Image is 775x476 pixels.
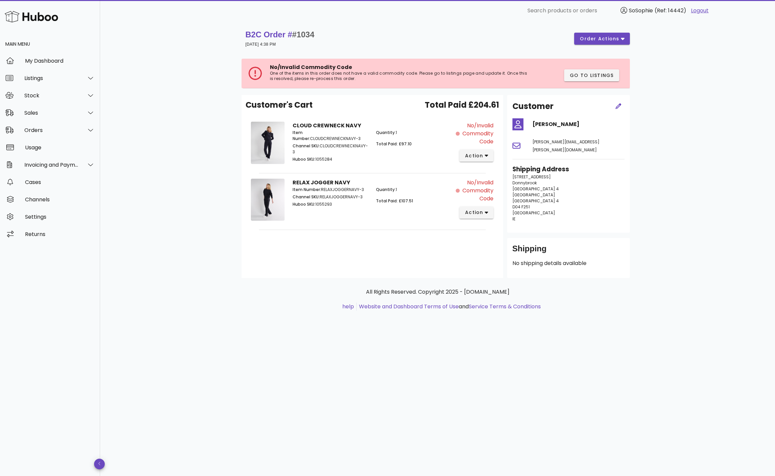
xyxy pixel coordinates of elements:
p: 1 [376,187,452,193]
strong: RELAX JOGGER NAVY [293,179,350,186]
span: #1034 [292,30,315,39]
span: No/Invalid Commodity Code [461,179,493,203]
p: RELAXJOGGERNAVY-3 [293,194,368,200]
p: RELAXJOGGERNAVY-3 [293,187,368,193]
a: Logout [691,7,709,15]
span: action [465,209,483,216]
div: Orders [24,127,79,133]
a: Service Terms & Conditions [469,303,541,310]
button: order actions [574,33,630,45]
span: (Ref: 14442) [655,7,686,14]
span: Quantity: [376,187,396,192]
span: Item Number: [293,130,310,141]
p: 1055293 [293,201,368,207]
button: Go to Listings [564,69,619,81]
div: My Dashboard [25,58,95,64]
div: Returns [25,231,95,237]
h2: Customer [512,100,553,112]
p: 1 [376,130,452,136]
img: Product Image [251,122,285,164]
p: No shipping details available [512,259,625,267]
span: [GEOGRAPHIC_DATA] 4 [512,198,559,204]
span: [GEOGRAPHIC_DATA] [512,210,555,216]
img: Product Image [251,179,285,221]
strong: CLOUD CREWNECK NAVY [293,122,361,129]
span: Total Paid: £97.10 [376,141,412,147]
span: Quantity: [376,130,396,135]
h4: [PERSON_NAME] [532,120,625,128]
button: action [459,150,494,162]
div: Cases [25,179,95,185]
span: Customer's Cart [246,99,313,111]
div: Listings [24,75,79,81]
div: Sales [24,110,79,116]
span: [PERSON_NAME][EMAIL_ADDRESS][PERSON_NAME][DOMAIN_NAME] [532,139,600,153]
span: Go to Listings [569,72,614,79]
div: Shipping [512,243,625,259]
p: CLOUDCREWNECKNAVY-3 [293,143,368,155]
img: Huboo Logo [5,9,58,24]
span: Huboo SKU: [293,201,315,207]
span: order actions [579,35,620,42]
span: [GEOGRAPHIC_DATA] [512,192,555,198]
p: 1055284 [293,156,368,162]
span: [GEOGRAPHIC_DATA] 4 [512,186,559,192]
span: [STREET_ADDRESS] [512,174,551,180]
span: Channel SKU: [293,194,320,200]
p: One of the items in this order does not have a valid commodity code. Please go to listings page a... [270,71,531,81]
span: Channel SKU: [293,143,320,149]
p: All Rights Reserved. Copyright 2025 - [DOMAIN_NAME] [247,288,629,296]
p: CLOUDCREWNECKNAVY-3 [293,130,368,142]
div: Channels [25,196,95,203]
a: Website and Dashboard Terms of Use [359,303,459,310]
span: Total Paid £204.61 [425,99,499,111]
div: Usage [25,144,95,151]
span: No/Invalid Commodity Code [270,63,352,71]
strong: B2C Order # [246,30,315,39]
span: Huboo SKU: [293,156,315,162]
span: No/Invalid Commodity Code [461,122,493,146]
span: Item Number: [293,187,321,192]
button: action [459,207,494,219]
div: Invoicing and Payments [24,162,79,168]
small: [DATE] 4:38 PM [246,42,276,47]
li: and [357,303,541,311]
span: D04 F251 [512,204,530,210]
h3: Shipping Address [512,165,625,174]
div: Settings [25,214,95,220]
span: Donnybrook [512,180,537,186]
span: SoSophie [629,7,653,14]
div: Stock [24,92,79,99]
span: Total Paid: £107.51 [376,198,413,204]
a: help [342,303,354,310]
span: IE [512,216,515,222]
span: action [465,152,483,159]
